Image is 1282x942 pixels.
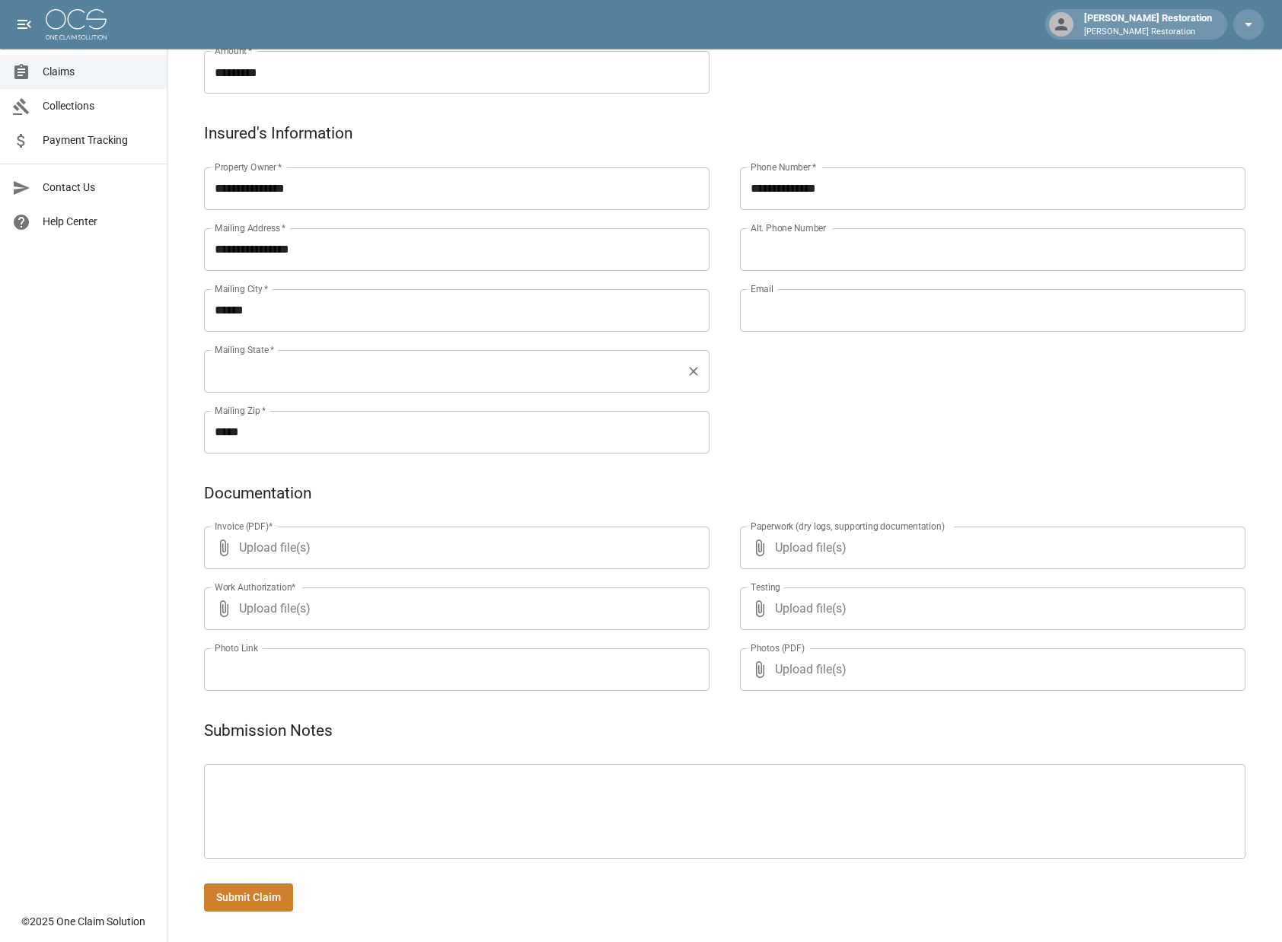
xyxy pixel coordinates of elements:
label: Email [751,282,773,295]
span: Payment Tracking [43,132,155,148]
span: Contact Us [43,180,155,196]
img: ocs-logo-white-transparent.png [46,9,107,40]
label: Property Owner [215,161,282,173]
span: Upload file(s) [239,587,668,630]
p: [PERSON_NAME] Restoration [1084,26,1212,39]
label: Amount [215,44,253,57]
button: Submit Claim [204,883,293,912]
label: Invoice (PDF)* [215,520,273,533]
label: Photo Link [215,641,258,654]
label: Mailing Address [215,221,285,234]
label: Paperwork (dry logs, supporting documentation) [751,520,945,533]
label: Testing [751,581,780,594]
div: [PERSON_NAME] Restoration [1078,11,1218,38]
div: © 2025 One Claim Solution [21,914,145,929]
label: Phone Number [751,161,816,173]
span: Upload file(s) [775,587,1204,630]
label: Mailing City [215,282,269,295]
span: Upload file(s) [775,648,1204,691]
label: Photos (PDF) [751,641,805,654]
span: Collections [43,98,155,114]
span: Claims [43,64,155,80]
label: Work Authorization* [215,581,296,594]
label: Mailing State [215,343,274,356]
label: Alt. Phone Number [751,221,826,234]
label: Mailing Zip [215,404,266,417]
span: Upload file(s) [239,527,668,569]
span: Help Center [43,214,155,230]
button: Clear [683,361,704,382]
span: Upload file(s) [775,527,1204,569]
button: open drawer [9,9,40,40]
